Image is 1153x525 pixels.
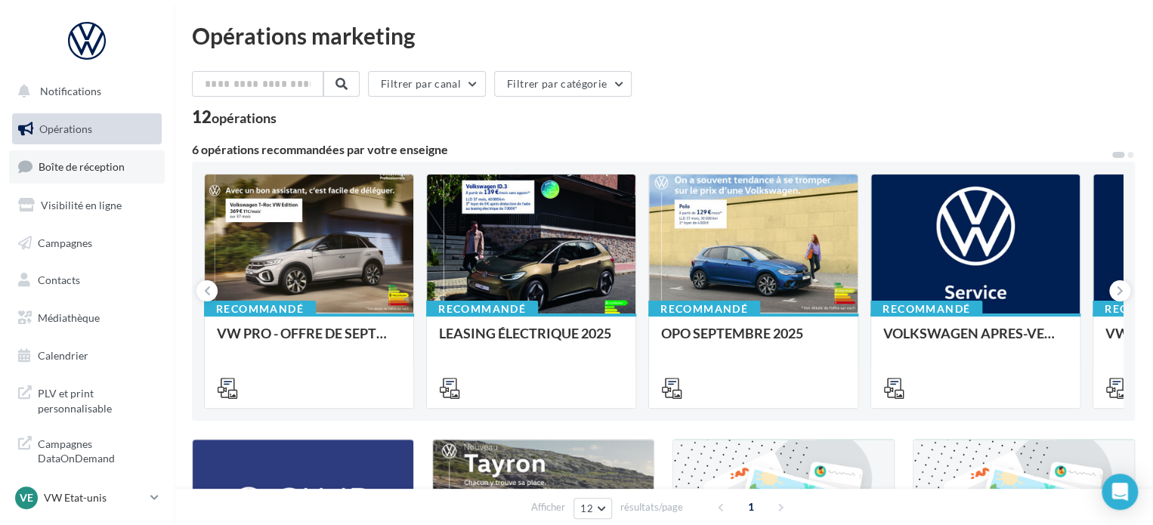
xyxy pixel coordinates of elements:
[38,349,88,362] span: Calendrier
[9,428,165,472] a: Campagnes DataOnDemand
[1102,474,1138,510] div: Open Intercom Messenger
[494,71,632,97] button: Filtrer par catégorie
[212,111,277,125] div: opérations
[217,326,401,356] div: VW PRO - OFFRE DE SEPTEMBRE 25
[9,76,159,107] button: Notifications
[38,383,156,415] span: PLV et print personnalisable
[39,122,92,135] span: Opérations
[20,490,33,505] span: VE
[12,483,162,512] a: VE VW Etat-unis
[38,311,100,324] span: Médiathèque
[580,502,593,514] span: 12
[9,150,165,183] a: Boîte de réception
[192,144,1111,156] div: 6 opérations recommandées par votre enseigne
[40,85,101,97] span: Notifications
[9,340,165,372] a: Calendrier
[38,273,80,286] span: Contacts
[204,301,316,317] div: Recommandé
[9,302,165,334] a: Médiathèque
[426,301,538,317] div: Recommandé
[38,434,156,466] span: Campagnes DataOnDemand
[9,377,165,422] a: PLV et print personnalisable
[192,24,1135,47] div: Opérations marketing
[41,199,122,212] span: Visibilité en ligne
[368,71,486,97] button: Filtrer par canal
[531,500,565,514] span: Afficher
[439,326,623,356] div: LEASING ÉLECTRIQUE 2025
[648,301,760,317] div: Recommandé
[573,498,612,519] button: 12
[192,109,277,125] div: 12
[9,227,165,259] a: Campagnes
[739,495,763,519] span: 1
[9,264,165,296] a: Contacts
[39,160,125,173] span: Boîte de réception
[883,326,1068,356] div: VOLKSWAGEN APRES-VENTE
[661,326,845,356] div: OPO SEPTEMBRE 2025
[870,301,982,317] div: Recommandé
[9,190,165,221] a: Visibilité en ligne
[38,236,92,249] span: Campagnes
[620,500,683,514] span: résultats/page
[9,113,165,145] a: Opérations
[44,490,144,505] p: VW Etat-unis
